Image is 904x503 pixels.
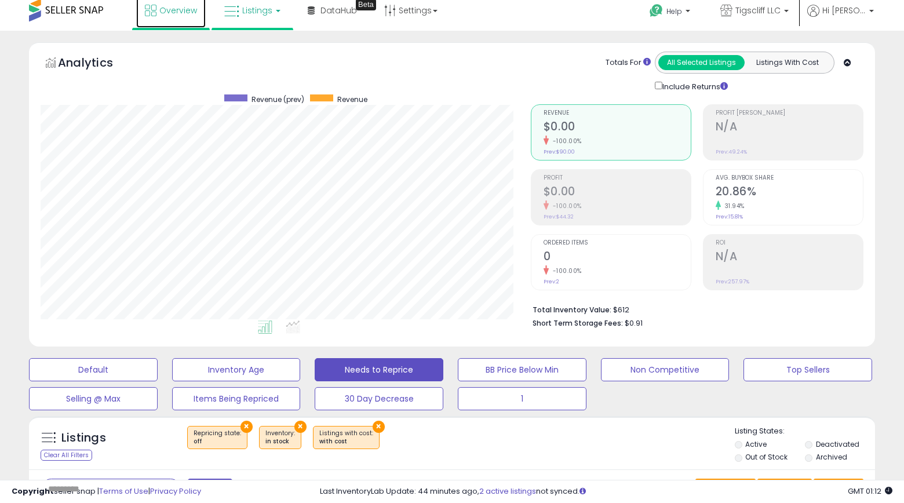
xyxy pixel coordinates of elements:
[544,240,691,246] span: Ordered Items
[294,421,307,433] button: ×
[816,452,847,462] label: Archived
[187,479,232,499] button: Filters
[544,175,691,181] span: Profit
[315,358,443,381] button: Needs to Reprice
[666,6,682,16] span: Help
[240,421,253,433] button: ×
[315,387,443,410] button: 30 Day Decrease
[533,302,855,316] li: $612
[29,387,158,410] button: Selling @ Max
[61,430,106,446] h5: Listings
[41,450,92,461] div: Clear All Filters
[265,438,295,446] div: in stock
[319,429,373,446] span: Listings with cost :
[848,486,892,497] span: 2025-08-18 01:12 GMT
[458,358,586,381] button: BB Price Below Min
[533,318,623,328] b: Short Term Storage Fees:
[251,94,304,104] span: Revenue (prev)
[822,5,866,16] span: Hi [PERSON_NAME]
[12,486,54,497] strong: Copyright
[716,240,863,246] span: ROI
[549,137,582,145] small: -100.00%
[533,305,611,315] b: Total Inventory Value:
[549,202,582,210] small: -100.00%
[716,250,863,265] h2: N/A
[172,387,301,410] button: Items Being Repriced
[544,213,574,220] small: Prev: $44.32
[265,429,295,446] span: Inventory :
[479,486,536,497] a: 2 active listings
[320,5,357,16] span: DataHub
[745,452,788,462] label: Out of Stock
[744,55,830,70] button: Listings With Cost
[544,250,691,265] h2: 0
[458,387,586,410] button: 1
[646,79,742,93] div: Include Returns
[807,5,874,31] a: Hi [PERSON_NAME]
[735,5,781,16] span: Tigscliff LLC
[716,110,863,116] span: Profit [PERSON_NAME]
[150,486,201,497] a: Privacy Policy
[814,479,863,498] button: Actions
[29,358,158,381] button: Default
[544,148,575,155] small: Prev: $90.00
[649,3,664,18] i: Get Help
[544,185,691,201] h2: $0.00
[544,110,691,116] span: Revenue
[816,439,859,449] label: Deactivated
[721,202,745,210] small: 31.94%
[12,486,201,497] div: seller snap | |
[716,278,749,285] small: Prev: 257.97%
[735,426,876,437] p: Listing States:
[337,94,367,104] span: Revenue
[194,429,241,446] span: Repricing state :
[658,55,745,70] button: All Selected Listings
[373,421,385,433] button: ×
[320,486,892,497] div: Last InventoryLab Update: 44 minutes ago, not synced.
[549,267,582,275] small: -100.00%
[242,5,272,16] span: Listings
[159,5,197,16] span: Overview
[745,439,767,449] label: Active
[625,318,643,329] span: $0.91
[172,358,301,381] button: Inventory Age
[716,175,863,181] span: Avg. Buybox Share
[194,438,241,446] div: off
[716,120,863,136] h2: N/A
[716,185,863,201] h2: 20.86%
[58,54,136,74] h5: Analytics
[716,213,743,220] small: Prev: 15.81%
[716,148,747,155] small: Prev: 49.24%
[319,438,373,446] div: with cost
[544,120,691,136] h2: $0.00
[757,479,812,498] button: Columns
[743,358,872,381] button: Top Sellers
[606,57,651,68] div: Totals For
[544,278,559,285] small: Prev: 2
[601,358,730,381] button: Non Competitive
[695,479,756,498] button: Save View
